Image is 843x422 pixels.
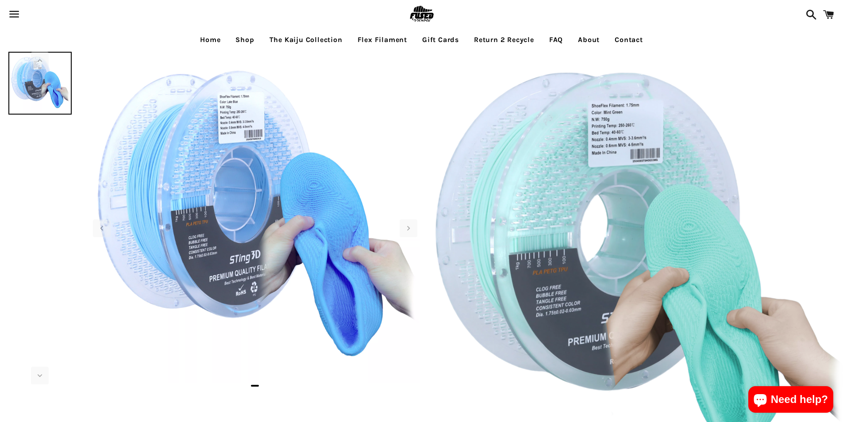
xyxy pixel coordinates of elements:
[400,219,417,237] div: Next slide
[263,29,349,51] a: The Kaiju Collection
[571,29,606,51] a: About
[93,219,111,237] div: Previous slide
[608,29,650,51] a: Contact
[543,29,570,51] a: FAQ
[229,29,261,51] a: Shop
[193,29,227,51] a: Home
[467,29,541,51] a: Return 2 Recycle
[251,385,259,387] span: Go to slide 1
[416,29,466,51] a: Gift Cards
[351,29,414,51] a: Flex Filament
[746,386,836,415] inbox-online-store-chat: Shopify online store chat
